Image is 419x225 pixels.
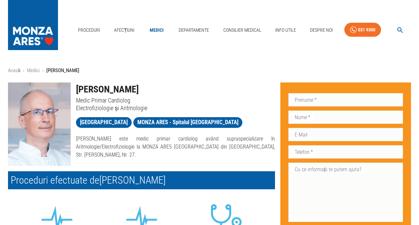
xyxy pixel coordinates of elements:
li: › [42,67,44,74]
li: › [23,67,24,74]
a: Medici [27,67,40,73]
p: [PERSON_NAME] [46,67,79,74]
a: Departamente [176,23,212,37]
h2: Proceduri efectuate de [PERSON_NAME] [8,171,275,189]
p: [PERSON_NAME] este medic primar cardiolog având supraspecializare în Aritmologie/Electrofiziologi... [76,135,275,159]
a: MONZA ARES - Spitalul [GEOGRAPHIC_DATA] [133,117,242,128]
a: [GEOGRAPHIC_DATA] [76,117,132,128]
span: [GEOGRAPHIC_DATA] [76,118,132,127]
a: Acasă [8,67,20,73]
a: Afecțiuni [111,23,137,37]
p: Medic Primar Cardiolog [76,96,275,104]
p: Electrofiziologie și Aritmologie [76,104,275,112]
nav: breadcrumb [8,67,411,74]
a: Consilier Medical [221,23,264,37]
a: Info Utile [273,23,299,37]
h1: [PERSON_NAME] [76,82,275,96]
a: Proceduri [75,23,103,37]
a: Despre Noi [307,23,335,37]
img: Dr. Ion Bostan [8,82,71,166]
div: 031 9300 [358,26,375,34]
a: 031 9300 [344,23,381,37]
span: MONZA ARES - Spitalul [GEOGRAPHIC_DATA] [133,118,242,127]
a: Medici [146,23,167,37]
